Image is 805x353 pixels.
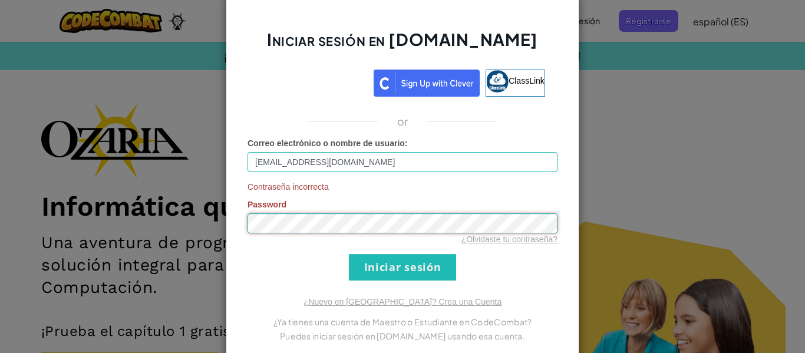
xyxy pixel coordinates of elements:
[248,200,286,209] span: Password
[248,137,408,149] label: :
[397,114,408,128] p: or
[374,70,480,97] img: clever_sso_button@2x.png
[486,70,509,93] img: classlink-logo-small.png
[248,138,405,148] span: Correo electrónico o nombre de usuario
[248,181,557,193] span: Contraseña incorrecta
[349,254,456,281] input: Iniciar sesión
[461,235,557,244] a: ¿Olvidaste tu contraseña?
[509,75,545,85] span: ClassLink
[248,315,557,329] p: ¿Ya tienes una cuenta de Maestro o Estudiante en CodeCombat?
[248,28,557,62] h2: Iniciar sesión en [DOMAIN_NAME]
[248,329,557,343] p: Puedes iniciar sesión en [DOMAIN_NAME] usando esa cuenta.
[303,297,502,306] a: ¿Nuevo en [GEOGRAPHIC_DATA]? Crea una Cuenta
[254,68,374,94] iframe: Sign in with Google Button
